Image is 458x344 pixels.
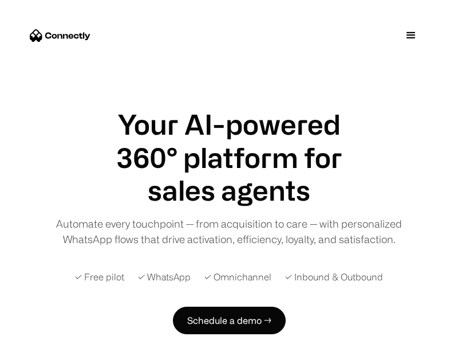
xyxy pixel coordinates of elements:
a: Schedule a demo → [173,307,286,334]
a: home [30,27,90,44]
div: ✓ Free pilot [75,270,124,284]
div: ✓ WhatsApp [138,270,191,284]
h1: Your AI-powered 360° platform for [97,108,361,174]
div: ✓ Omnichannel [204,270,271,284]
div: Automate every touchpoint — from acquisition to care — with personalized WhatsApp flows that driv... [49,216,409,247]
div: menu [394,18,428,53]
ul: Language list [23,324,69,340]
div: ✓ Inbound & Outbound [285,270,383,284]
div: 1 of 4 [97,174,361,207]
h1: sales agents [97,174,361,207]
aside: Language selected: English [11,323,69,340]
div: carousel [97,174,361,207]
